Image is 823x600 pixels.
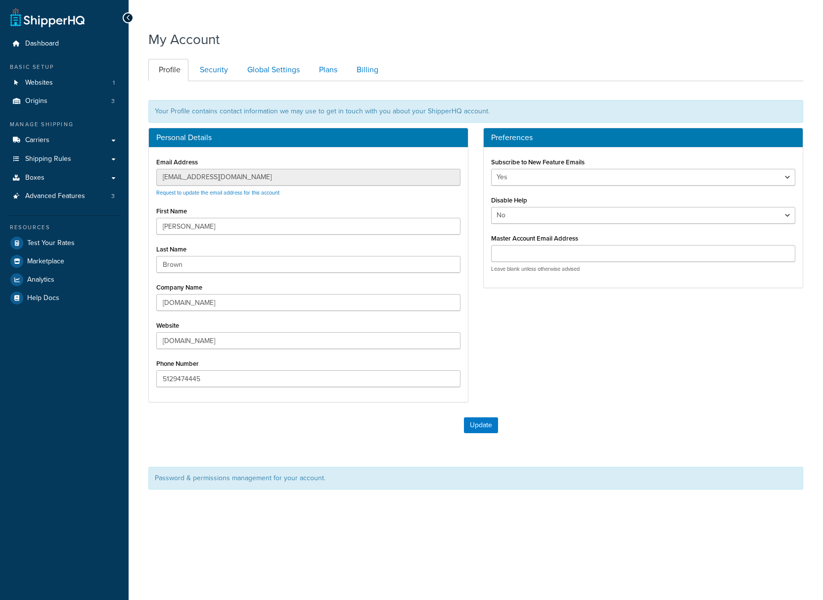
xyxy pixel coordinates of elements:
span: Help Docs [27,294,59,302]
label: Website [156,322,179,329]
p: Leave blank unless otherwise advised [491,265,795,273]
button: Update [464,417,498,433]
span: Advanced Features [25,192,85,200]
a: Global Settings [237,59,308,81]
a: Shipping Rules [7,150,121,168]
span: 3 [111,192,115,200]
a: ShipperHQ Home [10,7,85,27]
label: Disable Help [491,197,527,204]
span: Carriers [25,136,49,145]
a: Test Your Rates [7,234,121,252]
a: Origins 3 [7,92,121,110]
span: Test Your Rates [27,239,75,248]
label: Last Name [156,246,186,253]
a: Websites 1 [7,74,121,92]
li: Websites [7,74,121,92]
a: Request to update the email address for this account [156,189,279,197]
label: Master Account Email Address [491,235,578,242]
label: Subscribe to New Feature Emails [491,158,585,166]
li: Advanced Features [7,187,121,205]
li: Origins [7,92,121,110]
h3: Preferences [491,133,795,142]
span: Marketplace [27,257,64,266]
div: Password & permissions management for your account. [148,467,803,490]
h3: Personal Details [156,133,460,142]
div: Manage Shipping [7,120,121,129]
h1: My Account [148,30,220,49]
label: Phone Number [156,360,199,367]
label: Email Address [156,158,198,166]
span: 3 [111,97,115,105]
span: Boxes [25,174,45,182]
a: Profile [148,59,188,81]
a: Billing [346,59,386,81]
span: Websites [25,79,53,87]
a: Help Docs [7,289,121,307]
a: Advanced Features 3 [7,187,121,205]
a: Boxes [7,169,121,187]
a: Plans [309,59,345,81]
div: Resources [7,223,121,232]
span: Analytics [27,276,54,284]
label: First Name [156,207,187,215]
div: Your Profile contains contact information we may use to get in touch with you about your ShipperH... [148,100,803,123]
a: Dashboard [7,35,121,53]
a: Carriers [7,131,121,150]
span: 1 [113,79,115,87]
a: Security [189,59,236,81]
div: Basic Setup [7,63,121,71]
a: Marketplace [7,252,121,270]
label: Company Name [156,284,202,291]
span: Shipping Rules [25,155,71,163]
span: Dashboard [25,40,59,48]
span: Origins [25,97,47,105]
a: Analytics [7,271,121,289]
